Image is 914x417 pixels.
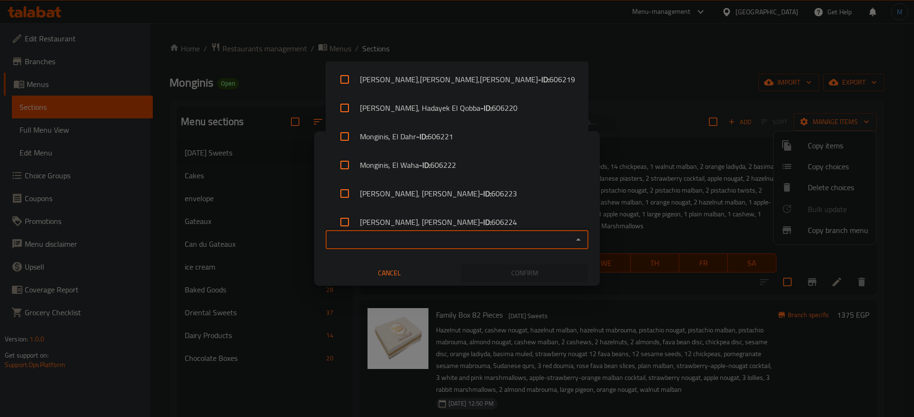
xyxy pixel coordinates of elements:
li: [PERSON_NAME], [PERSON_NAME] [326,179,588,208]
b: - ID: [416,131,427,142]
span: 606223 [491,188,517,199]
b: - ID: [480,216,491,228]
li: [PERSON_NAME], Hadayek El Qobba [326,94,588,122]
b: - ID: [538,74,549,85]
b: - ID: [480,102,492,114]
span: 606219 [549,74,575,85]
span: 606222 [430,159,456,171]
span: 606221 [427,131,453,142]
span: Cancel [329,267,449,279]
b: - ID: [419,159,430,171]
button: Close [572,233,585,246]
li: Monginis, El Dahr [326,122,588,151]
b: - ID: [480,188,491,199]
button: Cancel [326,264,453,282]
li: [PERSON_NAME], [PERSON_NAME] [326,208,588,236]
li: Monginis, El Waha [326,151,588,179]
span: 606220 [492,102,517,114]
li: [PERSON_NAME],[PERSON_NAME],[PERSON_NAME] [326,65,588,94]
span: 606224 [491,216,517,228]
